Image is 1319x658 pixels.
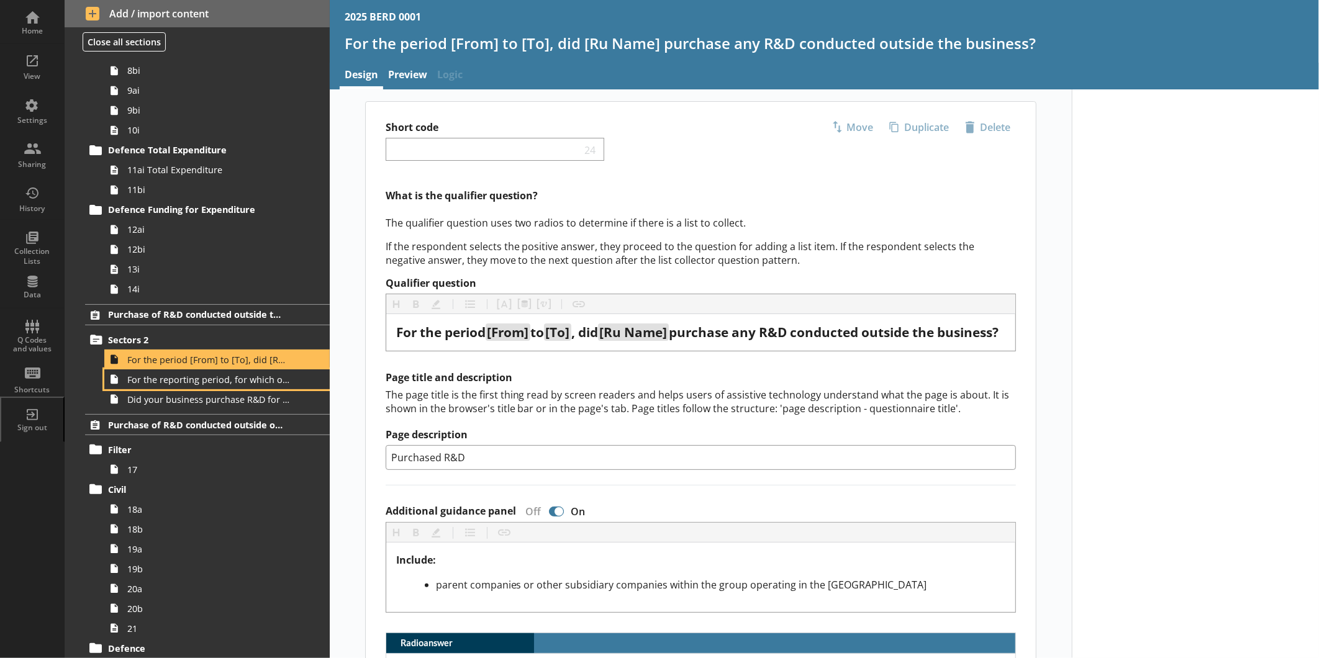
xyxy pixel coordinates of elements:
[104,389,330,409] a: Did your business purchase R&D for any other product codes?
[108,309,285,320] span: Purchase of R&D conducted outside the business
[386,189,1017,202] h2: What is the qualifier question?
[669,323,999,341] span: purchase any R&D conducted outside the business?
[386,639,471,647] span: Radio answer
[91,21,330,140] li: Defence Capital Expenditure8ai8bi9ai9bi10i
[104,160,330,180] a: 11ai Total Expenditure
[104,220,330,240] a: 12ai
[108,419,285,431] span: Purchase of R&D conducted outside of the business
[127,223,289,235] span: 12ai
[127,603,289,615] span: 20b
[85,638,330,658] a: Defence
[386,371,1017,384] h2: Page title and description
[127,243,289,255] span: 12bi
[386,500,1017,522] div: Additional guidance panel
[432,63,468,89] span: Logic
[104,259,330,279] a: 13i
[11,336,54,354] div: Q Codes and values
[85,330,330,349] a: Sectors 2
[108,334,285,346] span: Sectors 2
[108,642,285,654] span: Defence
[386,388,1017,415] div: The page title is the first thing read by screen readers and helps users of assistive technology ...
[85,200,330,220] a: Defence Funding for Expenditure
[396,323,486,341] span: For the period
[108,484,285,495] span: Civil
[11,246,54,266] div: Collection Lists
[566,505,596,518] div: On
[127,104,289,116] span: 9bi
[104,349,330,369] a: For the period [From] to [To], did [Ru Name] purchase any R&D conducted outside the business?
[386,277,1017,290] label: Qualifier question
[104,459,330,479] a: 17
[104,279,330,299] a: 14i
[65,304,330,409] li: Purchase of R&D conducted outside the businessSectors 2For the period [From] to [To], did [Ru Nam...
[127,623,289,634] span: 21
[396,324,1006,341] div: Qualifier question
[85,304,330,325] a: Purchase of R&D conducted outside the business
[11,290,54,300] div: Data
[85,439,330,459] a: Filter
[104,618,330,638] a: 21
[571,323,598,341] span: , did
[11,423,54,433] div: Sign out
[127,464,289,475] span: 17
[104,519,330,539] a: 18b
[396,553,436,567] span: Include:
[127,394,289,405] span: Did your business purchase R&D for any other product codes?
[127,164,289,176] span: 11ai Total Expenditure
[127,523,289,535] span: 18b
[91,439,330,479] li: Filter17
[85,479,330,499] a: Civil
[386,216,1017,230] p: The qualifier question uses two radios to determine if there is a list to collect.
[127,503,289,515] span: 18a
[83,32,166,52] button: Close all sections
[545,323,569,341] span: [To]
[11,115,54,125] div: Settings
[127,263,289,275] span: 13i
[516,505,546,518] div: Off
[127,543,289,555] span: 19a
[104,81,330,101] a: 9ai
[104,240,330,259] a: 12bi
[386,505,516,518] label: Additional guidance panel
[104,369,330,389] a: For the reporting period, for which of the following product codes has [Ru Name] purchased R&D co...
[386,240,1017,267] p: If the respondent selects the positive answer, they proceed to the question for adding a list ite...
[340,63,383,89] a: Design
[11,385,54,395] div: Shortcuts
[86,7,309,20] span: Add / import content
[383,63,432,89] a: Preview
[127,374,289,385] span: For the reporting period, for which of the following product codes has [Ru Name] purchased R&D co...
[345,10,421,24] div: 2025 BERD 0001
[127,65,289,76] span: 8bi
[11,204,54,214] div: History
[127,354,289,366] span: For the period [From] to [To], did [Ru Name] purchase any R&D conducted outside the business?
[91,479,330,638] li: Civil18a18b19a19b20a20b21
[91,200,330,299] li: Defence Funding for Expenditure12ai12bi13i14i
[91,140,330,200] li: Defence Total Expenditure11ai Total Expenditure11bi
[127,583,289,595] span: 20a
[104,61,330,81] a: 8bi
[85,414,330,435] a: Purchase of R&D conducted outside of the business
[104,579,330,598] a: 20a
[85,140,330,160] a: Defence Total Expenditure
[108,444,285,456] span: Filter
[487,323,528,341] span: [From]
[11,160,54,169] div: Sharing
[386,428,1017,441] label: Page description
[91,330,330,409] li: Sectors 2For the period [From] to [To], did [Ru Name] purchase any R&D conducted outside the busi...
[104,120,330,140] a: 10i
[127,84,289,96] span: 9ai
[108,144,285,156] span: Defence Total Expenditure
[345,34,1304,53] h1: For the period [From] to [To], did [Ru Name] purchase any R&D conducted outside the business?
[108,204,285,215] span: Defence Funding for Expenditure
[127,184,289,196] span: 11bi
[581,143,599,155] span: 24
[127,124,289,136] span: 10i
[11,26,54,36] div: Home
[600,323,668,341] span: [Ru Name]
[104,539,330,559] a: 19a
[386,121,701,134] label: Short code
[436,578,927,592] span: parent companies or other subsidiary companies within the group operating in the [GEOGRAPHIC_DATA]
[530,323,544,341] span: to
[104,101,330,120] a: 9bi
[127,563,289,575] span: 19b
